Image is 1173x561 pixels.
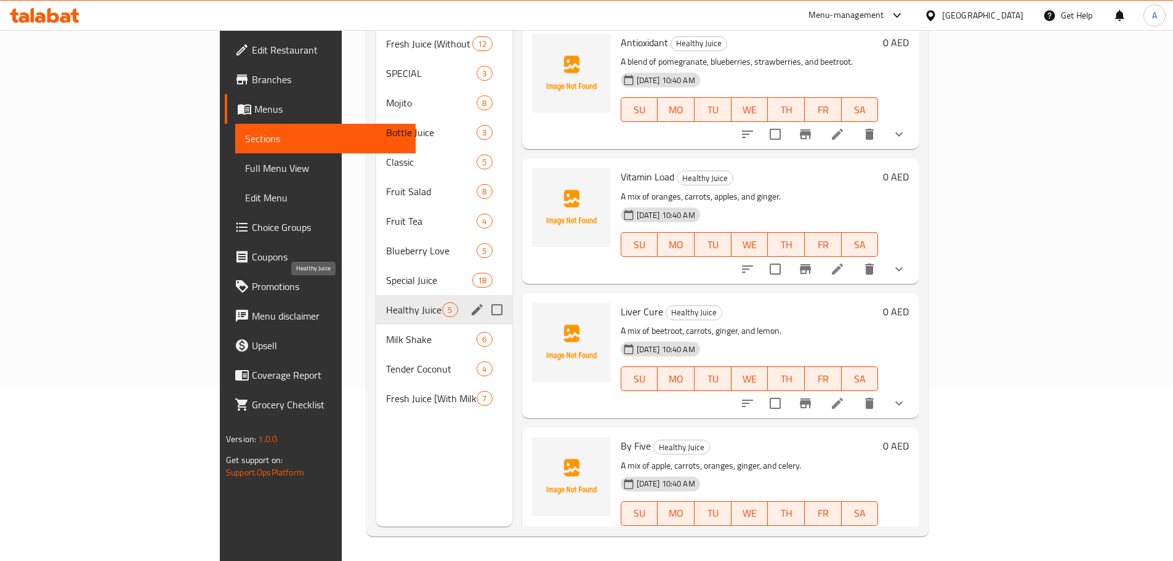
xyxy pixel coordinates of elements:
[621,97,658,122] button: SU
[225,331,416,360] a: Upsell
[762,390,788,416] span: Select to update
[477,156,491,168] span: 5
[773,504,800,522] span: TH
[805,501,842,526] button: FR
[663,370,690,388] span: MO
[805,97,842,122] button: FR
[477,216,491,227] span: 4
[376,29,512,59] div: Fresh Juice (Without Milk)12
[663,504,690,522] span: MO
[768,366,805,391] button: TH
[733,254,762,284] button: sort-choices
[773,370,800,388] span: TH
[842,366,879,391] button: SA
[252,309,406,323] span: Menu disclaimer
[626,101,653,119] span: SU
[699,370,727,388] span: TU
[677,171,733,185] span: Healthy Juice
[376,206,512,236] div: Fruit Tea4
[532,168,611,247] img: Vitamin Load
[252,338,406,353] span: Upsell
[768,501,805,526] button: TH
[695,501,732,526] button: TU
[386,302,442,317] span: Healthy Juice
[472,273,492,288] div: items
[477,127,491,139] span: 3
[376,265,512,295] div: Special Juice18
[225,301,416,331] a: Menu disclaimer
[477,214,492,228] div: items
[477,393,491,405] span: 7
[699,236,727,254] span: TU
[733,389,762,418] button: sort-choices
[252,72,406,87] span: Branches
[791,119,820,149] button: Branch-specific-item
[386,155,477,169] span: Classic
[855,119,884,149] button: delete
[477,363,491,375] span: 4
[762,256,788,282] span: Select to update
[386,273,472,288] span: Special Juice
[376,177,512,206] div: Fruit Salad8
[621,366,658,391] button: SU
[252,368,406,382] span: Coverage Report
[473,38,491,50] span: 12
[699,504,727,522] span: TU
[225,272,416,301] a: Promotions
[810,370,837,388] span: FR
[386,361,477,376] span: Tender Coconut
[732,232,768,257] button: WE
[477,245,491,257] span: 5
[532,34,611,113] img: Antioxidant
[376,59,512,88] div: SPECIAL3
[477,186,491,198] span: 8
[632,75,700,86] span: [DATE] 10:40 AM
[736,370,764,388] span: WE
[477,95,492,110] div: items
[658,501,695,526] button: MO
[386,125,477,140] span: Bottle Juice
[225,94,416,124] a: Menus
[671,36,727,50] span: Healthy Juice
[386,332,477,347] span: Milk Shake
[842,501,879,526] button: SA
[884,523,914,553] button: show more
[791,523,820,553] button: Branch-specific-item
[235,183,416,212] a: Edit Menu
[621,232,658,257] button: SU
[621,323,879,339] p: A mix of beetroot, carrots, ginger, and lemon.
[245,131,406,146] span: Sections
[736,504,764,522] span: WE
[658,97,695,122] button: MO
[791,389,820,418] button: Branch-specific-item
[258,431,277,447] span: 1.0.0
[477,334,491,345] span: 6
[386,36,472,51] span: Fresh Juice (Without Milk)
[732,366,768,391] button: WE
[699,101,727,119] span: TU
[235,124,416,153] a: Sections
[883,34,909,51] h6: 0 AED
[376,295,512,325] div: Healthy Juice5edit
[810,504,837,522] span: FR
[666,305,722,320] div: Healthy Juice
[762,121,788,147] span: Select to update
[808,8,884,23] div: Menu-management
[773,236,800,254] span: TH
[805,366,842,391] button: FR
[386,243,477,258] span: Blueberry Love
[884,389,914,418] button: show more
[621,458,879,474] p: A mix of apple, carrots, oranges, ginger, and celery.
[376,354,512,384] div: Tender Coconut4
[226,464,304,480] a: Support.OpsPlatform
[626,370,653,388] span: SU
[942,9,1023,22] div: [GEOGRAPHIC_DATA]
[626,236,653,254] span: SU
[472,36,492,51] div: items
[671,36,727,51] div: Healthy Juice
[884,119,914,149] button: show more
